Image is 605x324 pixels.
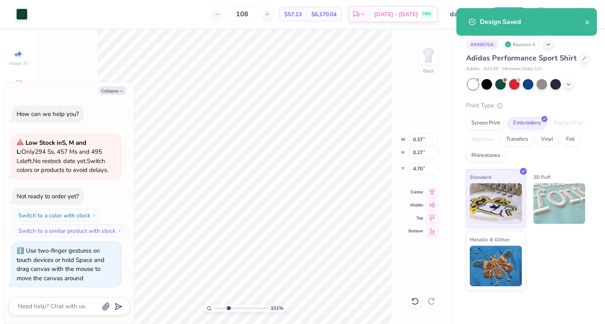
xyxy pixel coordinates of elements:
[466,39,498,49] div: # 499670A
[14,224,126,237] button: Switch to a similar product with stock
[561,133,580,146] div: Foil
[423,11,431,17] span: FREE
[470,173,491,181] span: Standard
[480,17,585,27] div: Design Saved
[466,66,480,73] span: Adidas
[503,66,543,73] span: Minimum Order: 12 +
[92,213,97,218] img: Switch to a color with stock
[423,67,434,75] div: Back
[117,228,122,233] img: Switch to a similar product with stock
[466,117,505,129] div: Screen Print
[470,246,522,286] img: Metallic & Glitter
[409,215,423,221] span: Top
[409,202,423,208] span: Middle
[17,139,108,174] span: Only 294 Ss, 457 Ms and 495 Ls left. Switch colors or products to avoid delays.
[409,228,423,234] span: Bottom
[585,17,590,27] button: close
[470,235,510,244] span: Metallic & Glitter
[14,209,101,222] button: Switch to a color with stock
[374,10,418,19] span: [DATE] - [DATE]
[99,86,126,95] button: Collapse
[503,39,540,49] div: Revision 6
[508,117,546,129] div: Embroidery
[533,183,586,224] img: 3D Puff
[17,139,86,156] strong: Low Stock in S, M and L :
[284,10,302,19] span: $57.13
[466,133,498,146] div: Applique
[466,53,577,63] span: Adidas Performance Sport Shirt
[484,66,498,73] span: # A230
[470,183,522,224] img: Standard
[549,117,588,129] div: Digital Print
[409,189,423,195] span: Center
[17,247,104,282] div: Use two-finger gestures on touch devices or hold Space and drag canvas with the mouse to move the...
[33,157,87,165] span: No restock date yet.
[444,6,484,22] input: Untitled Design
[311,10,337,19] span: $6,170.04
[466,101,589,110] div: Print Type
[501,133,533,146] div: Transfers
[9,60,28,67] span: Image AI
[420,47,437,63] img: Back
[536,133,558,146] div: Vinyl
[533,173,550,181] span: 3D Puff
[17,192,79,200] div: Not ready to order yet?
[466,150,505,162] div: Rhinestones
[226,7,258,21] input: – –
[17,110,79,118] div: How can we help you?
[271,305,283,312] span: 331 %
